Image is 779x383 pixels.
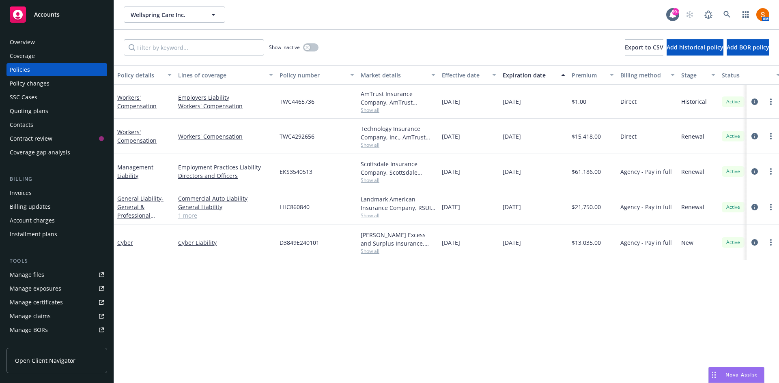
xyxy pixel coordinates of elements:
[750,97,760,107] a: circleInformation
[6,214,107,227] a: Account charges
[503,167,521,176] span: [DATE]
[503,97,521,106] span: [DATE]
[6,186,107,199] a: Invoices
[10,132,52,145] div: Contract review
[10,310,51,323] div: Manage claims
[10,200,51,213] div: Billing updates
[725,168,741,175] span: Active
[442,97,460,106] span: [DATE]
[6,63,107,76] a: Policies
[361,71,426,79] div: Market details
[6,228,107,241] a: Installment plans
[6,49,107,62] a: Coverage
[620,97,637,106] span: Direct
[667,43,723,51] span: Add historical policy
[725,203,741,211] span: Active
[672,8,679,15] div: 99+
[10,282,61,295] div: Manage exposures
[117,195,164,228] span: - General & Professional Liability
[15,356,75,365] span: Open Client Navigator
[117,94,157,110] a: Workers' Compensation
[6,91,107,104] a: SSC Cases
[6,282,107,295] a: Manage exposures
[6,3,107,26] a: Accounts
[178,93,273,102] a: Employers Liability
[572,71,605,79] div: Premium
[10,146,70,159] div: Coverage gap analysis
[725,371,757,378] span: Nova Assist
[766,131,776,141] a: more
[568,65,617,85] button: Premium
[178,238,273,247] a: Cyber Liability
[499,65,568,85] button: Expiration date
[357,65,439,85] button: Market details
[10,214,55,227] div: Account charges
[131,11,201,19] span: Wellspring Care Inc.
[124,6,225,23] button: Wellspring Care Inc.
[766,167,776,176] a: more
[10,337,71,350] div: Summary of insurance
[750,202,760,212] a: circleInformation
[178,71,264,79] div: Lines of coverage
[117,195,164,228] a: General Liability
[361,124,435,141] div: Technology Insurance Company, Inc., AmTrust Financial Services, RT Specialty Insurance Services, ...
[6,323,107,336] a: Manage BORs
[727,43,769,51] span: Add BOR policy
[709,367,719,383] div: Drag to move
[175,65,276,85] button: Lines of coverage
[10,105,48,118] div: Quoting plans
[681,71,706,79] div: Stage
[620,132,637,141] span: Direct
[719,6,735,23] a: Search
[6,105,107,118] a: Quoting plans
[178,163,273,171] a: Employment Practices Liability
[766,202,776,212] a: more
[124,39,264,56] input: Filter by keyword...
[503,71,556,79] div: Expiration date
[10,228,57,241] div: Installment plans
[6,146,107,159] a: Coverage gap analysis
[725,98,741,105] span: Active
[10,268,44,281] div: Manage files
[750,238,760,247] a: circleInformation
[10,323,48,336] div: Manage BORs
[10,63,30,76] div: Policies
[280,238,319,247] span: D3849E240101
[117,239,133,246] a: Cyber
[6,175,107,183] div: Billing
[756,8,769,21] img: photo
[503,238,521,247] span: [DATE]
[620,238,672,247] span: Agency - Pay in full
[361,248,435,255] span: Show all
[750,167,760,176] a: circleInformation
[727,39,769,56] button: Add BOR policy
[572,238,601,247] span: $13,035.00
[361,177,435,184] span: Show all
[722,71,771,79] div: Status
[708,367,764,383] button: Nova Assist
[766,97,776,107] a: more
[280,203,310,211] span: LHC860840
[6,257,107,265] div: Tools
[442,71,487,79] div: Effective date
[738,6,754,23] a: Switch app
[617,65,678,85] button: Billing method
[6,296,107,309] a: Manage certificates
[6,36,107,49] a: Overview
[700,6,717,23] a: Report a Bug
[178,171,273,180] a: Directors and Officers
[6,268,107,281] a: Manage files
[681,97,707,106] span: Historical
[439,65,499,85] button: Effective date
[10,49,35,62] div: Coverage
[572,97,586,106] span: $1.00
[442,167,460,176] span: [DATE]
[117,71,163,79] div: Policy details
[361,90,435,107] div: AmTrust Insurance Company, AmTrust Financial Services
[10,186,32,199] div: Invoices
[725,133,741,140] span: Active
[361,107,435,113] span: Show all
[572,132,601,141] span: $15,418.00
[625,43,663,51] span: Export to CSV
[681,132,704,141] span: Renewal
